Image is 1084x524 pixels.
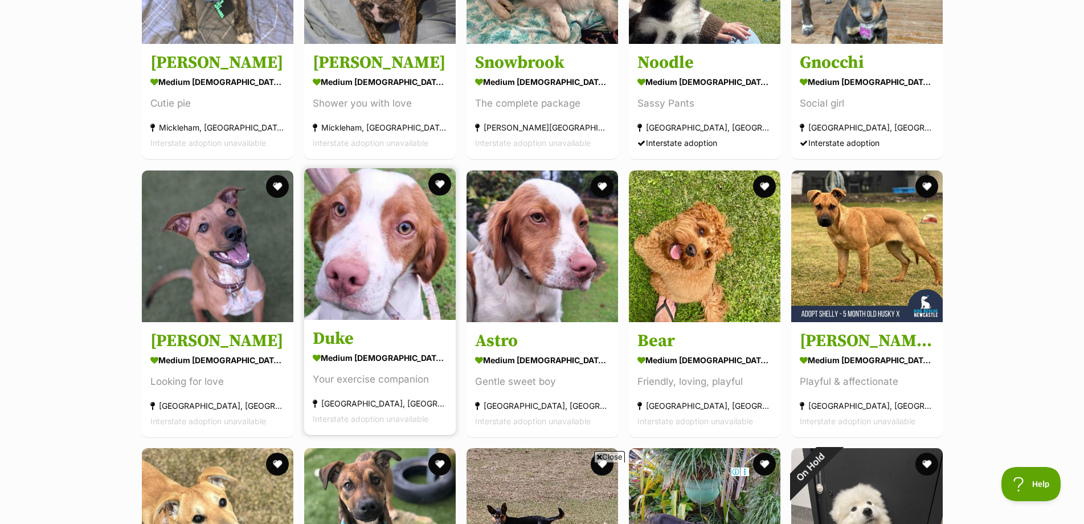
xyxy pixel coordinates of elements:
div: Friendly, loving, playful [637,374,772,389]
a: [PERSON_NAME] - [DEMOGRAPHIC_DATA] Husky X medium [DEMOGRAPHIC_DATA] Dog Playful & affectionate [... [791,322,943,437]
h3: Bear [637,330,772,352]
iframe: Help Scout Beacon - Open [1001,467,1061,501]
h3: Gnocchi [800,52,934,74]
div: medium [DEMOGRAPHIC_DATA] Dog [313,74,447,91]
div: [GEOGRAPHIC_DATA], [GEOGRAPHIC_DATA] [637,120,772,136]
iframe: Advertisement [335,467,750,518]
div: [GEOGRAPHIC_DATA], [GEOGRAPHIC_DATA] [800,120,934,136]
div: Your exercise companion [313,372,447,387]
span: Interstate adoption unavailable [150,416,266,426]
h3: [PERSON_NAME] [313,52,447,74]
div: Sassy Pants [637,96,772,112]
div: Playful & affectionate [800,374,934,389]
h3: Noodle [637,52,772,74]
span: Interstate adoption unavailable [150,139,266,148]
a: Duke medium [DEMOGRAPHIC_DATA] Dog Your exercise companion [GEOGRAPHIC_DATA], [GEOGRAPHIC_DATA] I... [304,319,456,435]
div: medium [DEMOGRAPHIC_DATA] Dog [637,352,772,368]
span: Interstate adoption unavailable [313,414,428,424]
h3: Snowbrook [475,52,610,74]
button: favourite [591,175,613,198]
div: Interstate adoption [800,136,934,151]
a: Astro medium [DEMOGRAPHIC_DATA] Dog Gentle sweet boy [GEOGRAPHIC_DATA], [GEOGRAPHIC_DATA] Interst... [467,322,618,437]
a: [PERSON_NAME] medium [DEMOGRAPHIC_DATA] Dog Looking for love [GEOGRAPHIC_DATA], [GEOGRAPHIC_DATA]... [142,322,293,437]
div: medium [DEMOGRAPHIC_DATA] Dog [475,74,610,91]
h3: [PERSON_NAME] [150,52,285,74]
div: medium [DEMOGRAPHIC_DATA] Dog [637,74,772,91]
button: favourite [915,453,938,476]
a: Noodle medium [DEMOGRAPHIC_DATA] Dog Sassy Pants [GEOGRAPHIC_DATA], [GEOGRAPHIC_DATA] Interstate ... [629,44,780,160]
div: The complete package [475,96,610,112]
div: medium [DEMOGRAPHIC_DATA] Dog [800,74,934,91]
button: favourite [428,173,451,196]
div: [GEOGRAPHIC_DATA], [GEOGRAPHIC_DATA] [800,398,934,413]
div: [PERSON_NAME][GEOGRAPHIC_DATA] [475,120,610,136]
span: Interstate adoption unavailable [475,139,591,148]
span: Interstate adoption unavailable [475,416,591,426]
button: favourite [266,453,289,476]
div: Mickleham, [GEOGRAPHIC_DATA] [150,120,285,136]
div: Social girl [800,96,934,112]
button: favourite [753,453,776,476]
div: Interstate adoption [637,136,772,151]
div: medium [DEMOGRAPHIC_DATA] Dog [150,352,285,368]
span: Interstate adoption unavailable [313,139,428,148]
img: Duke [304,168,456,320]
button: favourite [753,175,776,198]
div: [GEOGRAPHIC_DATA], [GEOGRAPHIC_DATA] [313,396,447,411]
a: Gnocchi medium [DEMOGRAPHIC_DATA] Dog Social girl [GEOGRAPHIC_DATA], [GEOGRAPHIC_DATA] Interstate... [791,44,943,160]
div: medium [DEMOGRAPHIC_DATA] Dog [800,352,934,368]
a: [PERSON_NAME] medium [DEMOGRAPHIC_DATA] Dog Cutie pie Mickleham, [GEOGRAPHIC_DATA] Interstate ado... [142,44,293,160]
button: favourite [915,175,938,198]
img: Astro [467,170,618,322]
div: medium [DEMOGRAPHIC_DATA] Dog [313,350,447,366]
a: Bear medium [DEMOGRAPHIC_DATA] Dog Friendly, loving, playful [GEOGRAPHIC_DATA], [GEOGRAPHIC_DATA]... [629,322,780,437]
span: Close [594,451,625,462]
button: favourite [266,175,289,198]
div: [GEOGRAPHIC_DATA], [GEOGRAPHIC_DATA] [150,398,285,413]
button: favourite [428,453,451,476]
h3: [PERSON_NAME] [150,330,285,352]
img: Quinn [142,170,293,322]
div: Cutie pie [150,96,285,112]
div: On Hold [776,433,844,501]
img: Bear [629,170,780,322]
a: Snowbrook medium [DEMOGRAPHIC_DATA] Dog The complete package [PERSON_NAME][GEOGRAPHIC_DATA] Inter... [467,44,618,160]
span: Interstate adoption unavailable [800,416,915,426]
div: Shower you with love [313,96,447,112]
div: medium [DEMOGRAPHIC_DATA] Dog [150,74,285,91]
div: Mickleham, [GEOGRAPHIC_DATA] [313,120,447,136]
div: Looking for love [150,374,285,389]
a: [PERSON_NAME] medium [DEMOGRAPHIC_DATA] Dog Shower you with love Mickleham, [GEOGRAPHIC_DATA] Int... [304,44,456,160]
div: [GEOGRAPHIC_DATA], [GEOGRAPHIC_DATA] [475,398,610,413]
div: [GEOGRAPHIC_DATA], [GEOGRAPHIC_DATA] [637,398,772,413]
div: medium [DEMOGRAPHIC_DATA] Dog [475,352,610,368]
h3: [PERSON_NAME] - [DEMOGRAPHIC_DATA] Husky X [800,330,934,352]
img: Shelly - 5 Month Old Husky X [791,170,943,322]
h3: Astro [475,330,610,352]
h3: Duke [313,328,447,350]
span: Interstate adoption unavailable [637,416,753,426]
div: Gentle sweet boy [475,374,610,389]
